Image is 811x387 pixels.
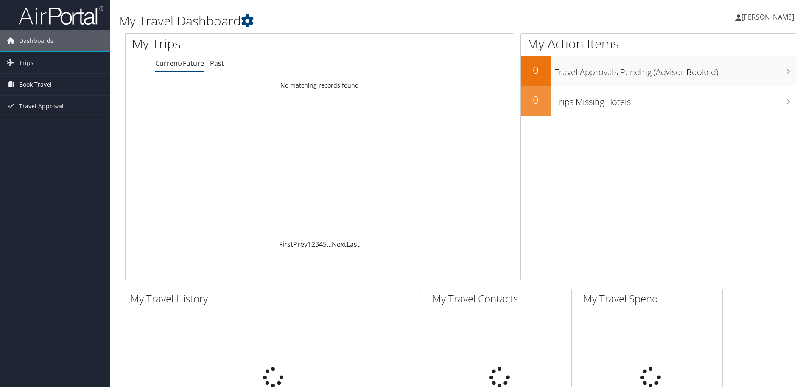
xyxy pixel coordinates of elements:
a: Prev [293,240,308,249]
a: Current/Future [155,59,204,68]
h2: 0 [521,93,551,107]
h3: Travel Approvals Pending (Advisor Booked) [555,62,796,78]
a: 1 [308,240,311,249]
span: Dashboards [19,30,53,51]
a: 2 [311,240,315,249]
h1: My Action Items [521,35,796,53]
a: 0Trips Missing Hotels [521,86,796,116]
td: No matching records found [126,78,514,93]
span: Travel Approval [19,96,64,117]
a: Last [347,240,360,249]
a: 0Travel Approvals Pending (Advisor Booked) [521,56,796,86]
h3: Trips Missing Hotels [555,92,796,108]
span: Trips [19,52,34,73]
a: 3 [315,240,319,249]
a: 5 [323,240,327,249]
span: Book Travel [19,74,52,95]
a: Next [332,240,347,249]
img: airportal-logo.png [19,6,103,25]
a: First [279,240,293,249]
span: [PERSON_NAME] [741,12,794,22]
h2: My Travel History [130,291,420,306]
h2: 0 [521,63,551,77]
span: … [327,240,332,249]
h1: My Travel Dashboard [119,12,575,30]
h1: My Trips [132,35,346,53]
h2: My Travel Spend [583,291,722,306]
a: Past [210,59,224,68]
a: [PERSON_NAME] [735,4,803,30]
a: 4 [319,240,323,249]
h2: My Travel Contacts [432,291,571,306]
